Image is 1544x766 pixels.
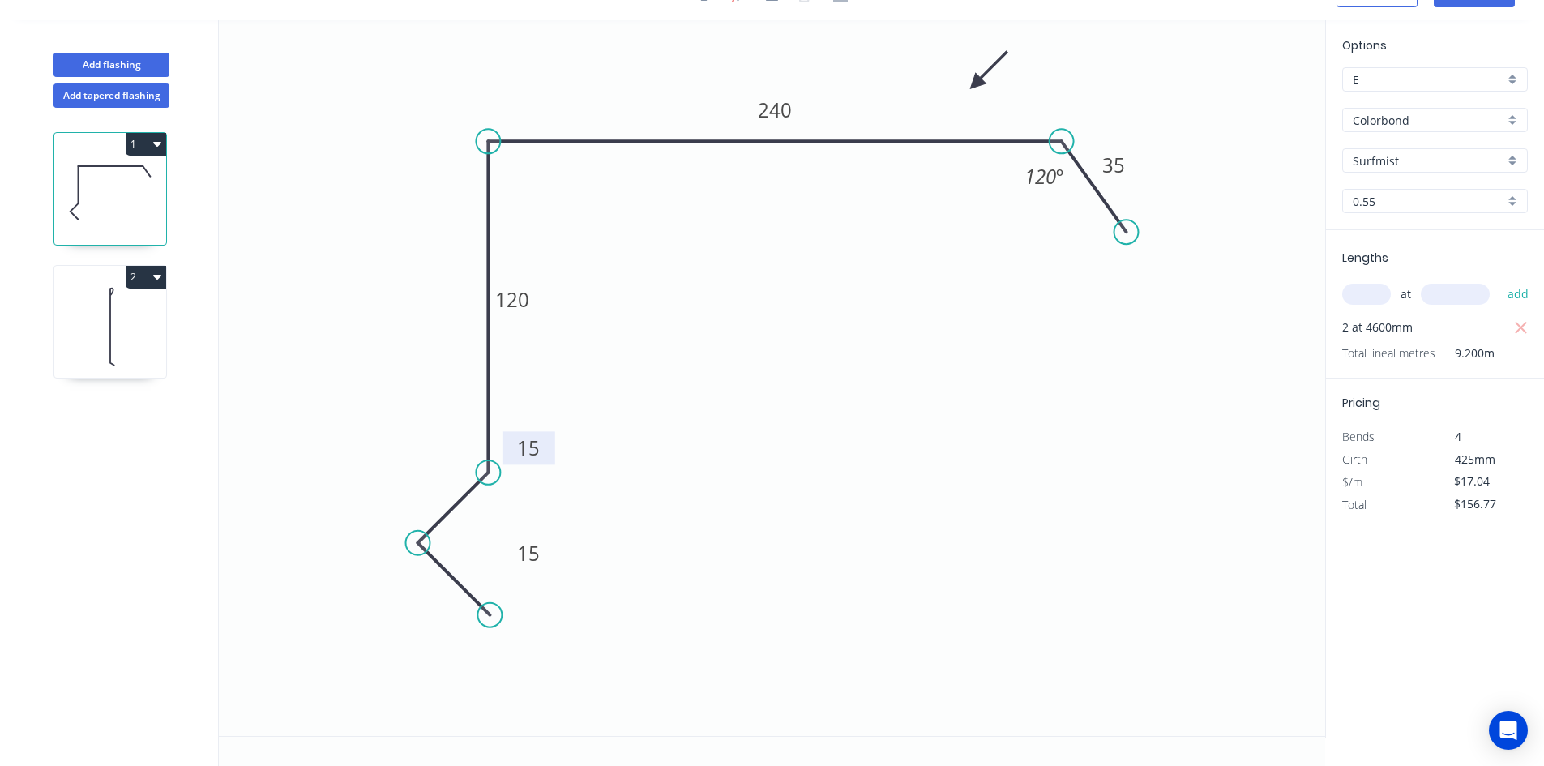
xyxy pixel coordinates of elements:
[517,434,540,461] tspan: 15
[126,266,166,289] button: 2
[1342,37,1387,53] span: Options
[1353,193,1504,210] input: Thickness
[1342,451,1367,467] span: Girth
[1353,71,1504,88] input: Price level
[1455,429,1461,444] span: 4
[1056,163,1063,190] tspan: º
[53,83,169,108] button: Add tapered flashing
[1435,342,1495,365] span: 9.200m
[1342,316,1413,339] span: 2 at 4600mm
[1024,163,1056,190] tspan: 120
[1342,474,1362,490] span: $/m
[495,286,529,313] tspan: 120
[1342,250,1388,266] span: Lengths
[1489,711,1528,750] div: Open Intercom Messenger
[1401,283,1411,306] span: at
[517,540,540,567] tspan: 15
[1342,497,1367,512] span: Total
[219,20,1325,736] svg: 0
[1353,152,1504,169] input: Colour
[1342,395,1380,411] span: Pricing
[1353,112,1504,129] input: Material
[1342,342,1435,365] span: Total lineal metres
[758,96,792,123] tspan: 240
[126,133,166,156] button: 1
[1102,152,1125,178] tspan: 35
[1342,429,1375,444] span: Bends
[1455,451,1495,467] span: 425mm
[53,53,169,77] button: Add flashing
[1499,280,1538,308] button: add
